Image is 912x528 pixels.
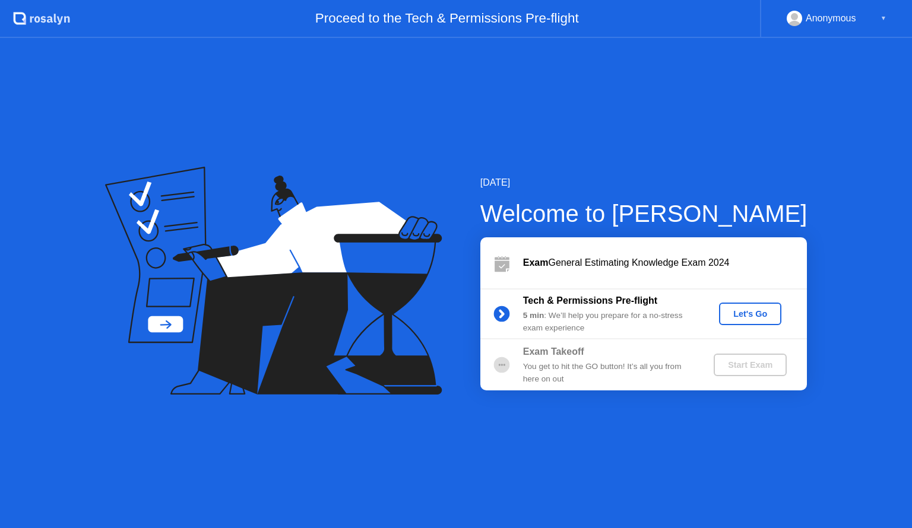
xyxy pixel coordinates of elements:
div: Let's Go [724,309,777,319]
div: General Estimating Knowledge Exam 2024 [523,256,807,270]
button: Start Exam [714,354,787,376]
div: Start Exam [718,360,782,370]
button: Let's Go [719,303,781,325]
b: Exam Takeoff [523,346,584,357]
b: 5 min [523,311,544,320]
div: [DATE] [480,176,807,190]
div: : We’ll help you prepare for a no-stress exam experience [523,310,694,334]
div: Anonymous [806,11,856,26]
div: Welcome to [PERSON_NAME] [480,196,807,231]
b: Tech & Permissions Pre-flight [523,295,657,306]
b: Exam [523,257,549,268]
div: ▼ [881,11,886,26]
div: You get to hit the GO button! It’s all you from here on out [523,361,694,385]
